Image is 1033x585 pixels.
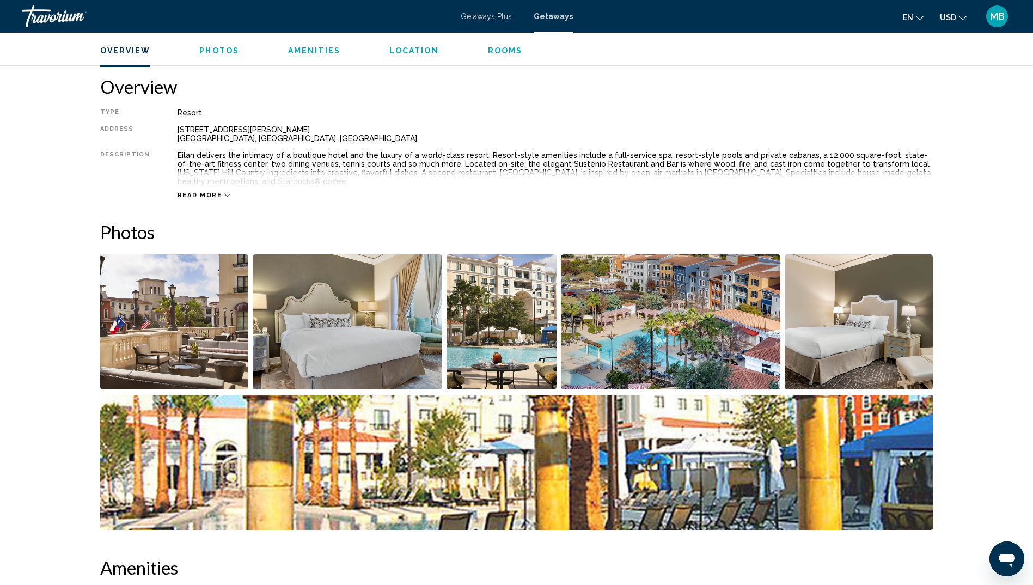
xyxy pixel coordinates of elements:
[561,254,780,390] button: Open full-screen image slider
[178,151,933,186] div: Éilan delivers the intimacy of a boutique hotel and the luxury of a world-class resort. Resort-st...
[178,125,933,143] div: [STREET_ADDRESS][PERSON_NAME] [GEOGRAPHIC_DATA], [GEOGRAPHIC_DATA], [GEOGRAPHIC_DATA]
[288,46,340,55] span: Amenities
[488,46,523,56] button: Rooms
[983,5,1011,28] button: User Menu
[288,46,340,56] button: Amenities
[100,46,151,56] button: Overview
[100,151,150,186] div: Description
[100,557,933,578] h2: Amenities
[178,108,933,117] div: Resort
[461,12,512,21] a: Getaways Plus
[178,192,222,199] span: Read more
[989,541,1024,576] iframe: Button to launch messaging window
[100,394,933,531] button: Open full-screen image slider
[389,46,439,55] span: Location
[100,125,150,143] div: Address
[22,5,450,27] a: Travorium
[100,254,249,390] button: Open full-screen image slider
[534,12,573,21] a: Getaways
[100,108,150,117] div: Type
[100,221,933,243] h2: Photos
[940,13,956,22] span: USD
[990,11,1005,22] span: MB
[447,254,557,390] button: Open full-screen image slider
[199,46,239,55] span: Photos
[940,9,967,25] button: Change currency
[903,9,924,25] button: Change language
[488,46,523,55] span: Rooms
[389,46,439,56] button: Location
[903,13,913,22] span: en
[178,191,231,199] button: Read more
[785,254,933,390] button: Open full-screen image slider
[100,46,151,55] span: Overview
[253,254,442,390] button: Open full-screen image slider
[199,46,239,56] button: Photos
[100,76,933,97] h2: Overview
